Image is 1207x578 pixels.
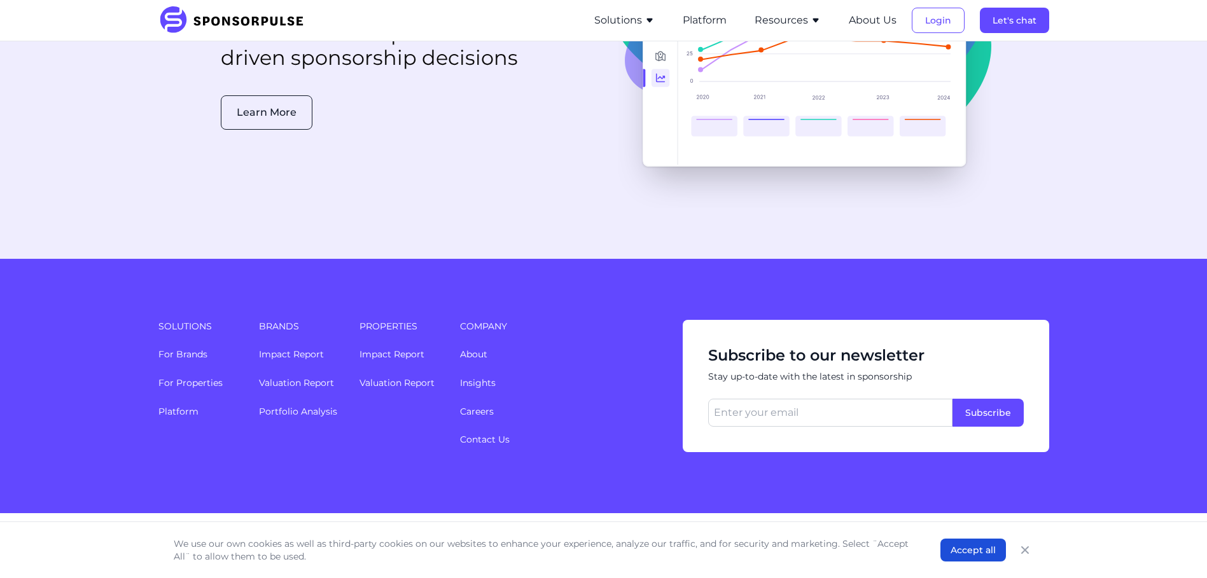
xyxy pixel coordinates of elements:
span: Stay up-to-date with the latest in sponsorship [708,371,1024,383]
a: Let's chat [980,15,1049,26]
h2: Your self-service platform for data-driven sponsorship decisions [221,22,589,71]
a: About [460,348,487,360]
a: Careers [460,406,494,417]
button: Resources [755,13,821,28]
img: SponsorPulse [158,6,313,34]
a: Insights [460,377,496,389]
button: Accept all [940,539,1006,561]
button: Learn More [221,95,312,130]
span: Properties [359,320,445,333]
a: Impact Report [359,348,424,360]
a: About Us [849,15,897,26]
span: Solutions [158,320,244,333]
input: Enter your email [708,399,952,427]
a: Portfolio Analysis [259,406,337,417]
span: Subscribe to our newsletter [708,345,1024,366]
a: Impact Report [259,348,324,360]
button: Platform [683,13,727,28]
button: Let's chat [980,8,1049,33]
button: Subscribe [952,399,1024,427]
a: Platform [683,15,727,26]
a: For Brands [158,348,207,360]
button: Close [1016,541,1034,559]
a: For Properties [158,377,223,389]
a: Valuation Report [259,377,334,389]
a: Platform [158,406,199,417]
span: Brands [259,320,344,333]
button: About Us [849,13,897,28]
iframe: Chat Widget [1143,517,1207,578]
button: Solutions [594,13,655,28]
a: Valuation Report [359,377,435,389]
a: Contact Us [460,434,510,445]
button: Login [912,8,965,33]
p: We use our own cookies as well as third-party cookies on our websites to enhance your experience,... [174,537,915,563]
a: Learn More [221,106,312,118]
a: Login [912,15,965,26]
span: Company [460,320,646,333]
